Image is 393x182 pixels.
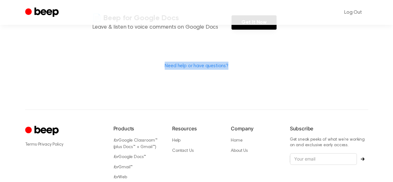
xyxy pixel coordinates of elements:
h6: Products [113,125,162,132]
a: forGoogle Classroom™ (plus Docs™ + Gmail™) [113,138,158,149]
i: for [113,165,119,170]
p: Leave & listen to voice comments on Google Docs [92,23,231,32]
i: for [113,175,119,180]
a: Terms [25,142,37,147]
i: for [113,138,119,143]
p: Get sneak peeks of what we’re working on and exclusive early access. [290,137,368,148]
h6: Subscribe [290,125,368,132]
div: · [25,141,103,148]
a: forWeb [113,175,127,180]
a: Home [231,138,242,143]
a: Help [172,138,181,143]
a: Need help or have questions? [165,63,228,68]
a: Log Out [338,5,368,20]
a: forGmail™ [113,165,133,170]
h6: Company [231,125,280,132]
i: for [113,155,119,159]
input: Your email [290,153,357,165]
a: Privacy Policy [38,142,63,147]
a: About Us [231,149,248,153]
a: forGoogle Docs™ [113,155,146,159]
button: Subscribe [357,157,368,161]
a: Beep [25,7,60,19]
a: Cruip [25,125,60,137]
h6: Resources [172,125,221,132]
a: Contact Us [172,149,194,153]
